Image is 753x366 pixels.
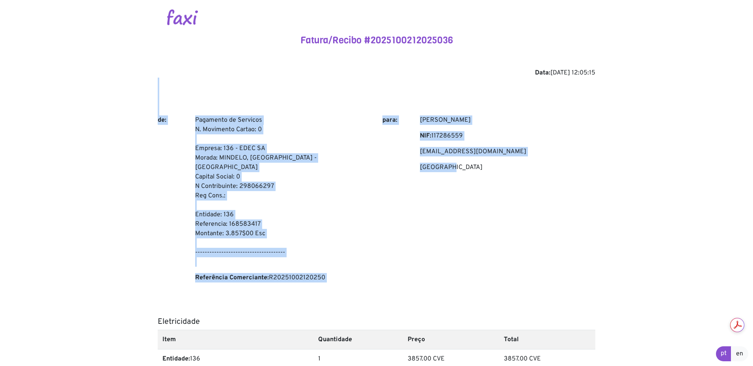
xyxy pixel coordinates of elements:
[716,346,731,361] a: pt
[420,115,595,125] p: [PERSON_NAME]
[158,68,595,78] div: [DATE] 12:05:15
[499,330,595,349] th: Total
[158,317,595,327] h5: Eletricidade
[420,131,595,141] p: 117286559
[195,273,371,282] p: R20251002120250
[535,69,550,77] b: Data:
[313,330,403,349] th: Quantidade
[420,132,431,140] b: NIF:
[162,354,309,364] p: 136
[162,355,190,363] b: Entidade:
[195,274,269,282] b: Referência Comerciante:
[158,330,313,349] th: Item
[731,346,748,361] a: en
[403,330,499,349] th: Preço
[158,35,595,46] h4: Fatura/Recibo #2025100212025036
[420,163,595,172] p: [GEOGRAPHIC_DATA]
[382,116,397,124] b: para:
[420,147,595,156] p: [EMAIL_ADDRESS][DOMAIN_NAME]
[158,116,166,124] b: de:
[195,115,371,267] p: Pagamento de Servicos N. Movimento Cartao: 0 Empresa: 136 - EDEC SA Morada: MINDELO, [GEOGRAPHIC_...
